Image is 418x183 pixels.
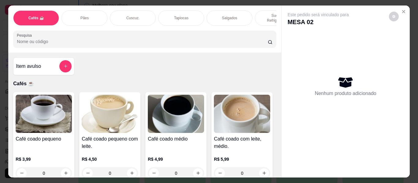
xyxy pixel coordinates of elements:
button: decrease-product-quantity [17,168,27,178]
p: Este pedido será vinculado para [288,12,349,18]
button: increase-product-quantity [193,168,203,178]
p: Pães [80,16,89,20]
p: Cafés ☕ [13,80,276,87]
button: add-separate-item [59,60,72,72]
button: increase-product-quantity [127,168,137,178]
p: R$ 4,99 [148,156,204,162]
p: R$ 5,99 [214,156,270,162]
p: Tapiocas [174,16,188,20]
p: R$ 4,50 [82,156,138,162]
button: increase-product-quantity [61,168,71,178]
img: product-image [16,95,72,133]
p: Sucos e Refrigerantes [260,13,296,23]
label: Pesquisa [17,33,34,38]
h4: Café coado pequeno com leite. [82,135,138,150]
h4: Item avulso [16,63,41,70]
img: product-image [148,95,204,133]
p: Salgados [222,16,237,20]
button: decrease-product-quantity [149,168,159,178]
button: increase-product-quantity [259,168,269,178]
p: Nenhum produto adicionado [315,90,376,97]
img: product-image [82,95,138,133]
p: R$ 3,99 [16,156,72,162]
h4: Café coado com leite, médio. [214,135,270,150]
h4: Café coado pequeno [16,135,72,143]
h4: Café coado médio [148,135,204,143]
button: decrease-product-quantity [83,168,93,178]
p: Cuscuz. [126,16,140,20]
button: Close [399,7,409,16]
p: MESA 02 [288,18,349,26]
button: decrease-product-quantity [389,12,399,21]
p: Cafés ☕ [28,16,44,20]
button: decrease-product-quantity [215,168,225,178]
img: product-image [214,95,270,133]
input: Pesquisa [17,38,268,45]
